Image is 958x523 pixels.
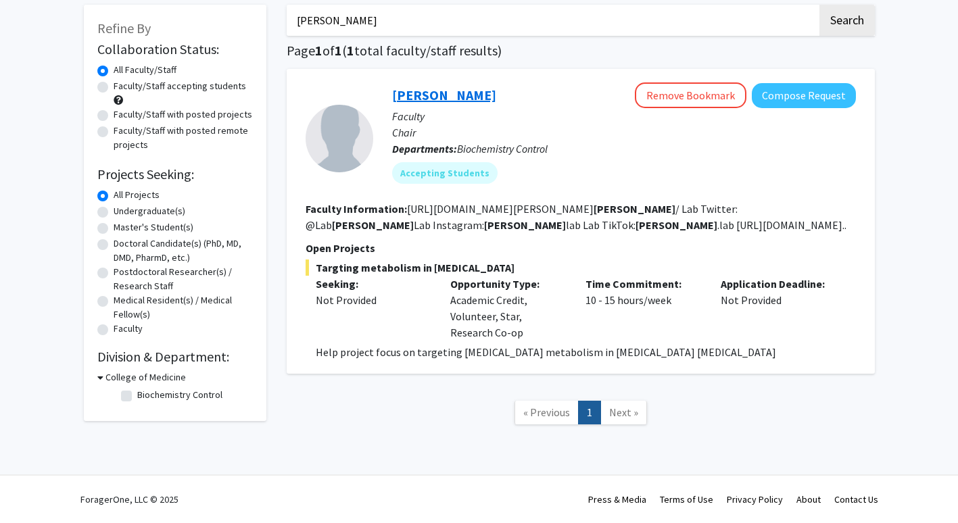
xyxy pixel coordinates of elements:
b: [PERSON_NAME] [484,218,566,232]
b: Faculty Information: [306,202,407,216]
a: Next Page [600,401,647,424]
label: Undergraduate(s) [114,204,185,218]
p: Seeking: [316,276,431,292]
div: Not Provided [711,276,846,341]
p: Help project focus on targeting [MEDICAL_DATA] metabolism in [MEDICAL_DATA] [MEDICAL_DATA] [316,344,856,360]
span: Next » [609,405,638,419]
p: Time Commitment: [585,276,700,292]
h1: Page of ( total faculty/staff results) [287,43,875,59]
label: Biochemistry Control [137,388,222,402]
span: Refine By [97,20,151,36]
label: Doctoral Candidate(s) (PhD, MD, DMD, PharmD, etc.) [114,236,253,265]
button: Compose Request to Mauricio Reginato [752,83,856,108]
span: 1 [315,42,322,59]
label: Postdoctoral Researcher(s) / Research Staff [114,265,253,293]
label: Faculty/Staff with posted projects [114,107,252,122]
button: Remove Bookmark [635,82,746,108]
label: All Projects [114,188,160,202]
span: Targting metabolism in [MEDICAL_DATA] [306,259,856,276]
h2: Projects Seeking: [97,166,253,182]
iframe: Chat [10,462,57,513]
p: Chair [392,124,856,141]
div: Not Provided [316,292,431,308]
label: Faculty/Staff accepting students [114,79,246,93]
span: 1 [335,42,342,59]
fg-read-more: [URL][DOMAIN_NAME][PERSON_NAME] / Lab Twitter: @Lab Lab Instagram: lab Lab TikTok: .lab [URL][DOM... [306,202,846,232]
a: Previous Page [514,401,579,424]
h3: College of Medicine [105,370,186,384]
b: [PERSON_NAME] [594,202,675,216]
a: [PERSON_NAME] [392,86,496,103]
b: Departments: [392,142,457,155]
span: 1 [347,42,354,59]
button: Search [819,5,875,36]
nav: Page navigation [287,387,875,442]
div: ForagerOne, LLC © 2025 [80,476,178,523]
a: Privacy Policy [727,493,783,505]
label: All Faculty/Staff [114,63,176,77]
p: Open Projects [306,240,856,256]
p: Application Deadline: [721,276,836,292]
a: About [796,493,821,505]
mat-chip: Accepting Students [392,162,498,184]
a: Press & Media [588,493,646,505]
p: Opportunity Type: [450,276,565,292]
a: Terms of Use [660,493,713,505]
b: [PERSON_NAME] [636,218,717,232]
h2: Division & Department: [97,349,253,365]
div: Academic Credit, Volunteer, Star, Research Co-op [440,276,575,341]
label: Master's Student(s) [114,220,193,234]
b: [PERSON_NAME] [332,218,414,232]
span: Biochemistry Control [457,142,548,155]
label: Faculty [114,322,143,336]
span: « Previous [523,405,570,419]
h2: Collaboration Status: [97,41,253,57]
input: Search Keywords [287,5,817,36]
label: Faculty/Staff with posted remote projects [114,124,253,152]
a: Contact Us [834,493,878,505]
a: 1 [578,401,601,424]
label: Medical Resident(s) / Medical Fellow(s) [114,293,253,322]
div: 10 - 15 hours/week [575,276,711,341]
p: Faculty [392,108,856,124]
